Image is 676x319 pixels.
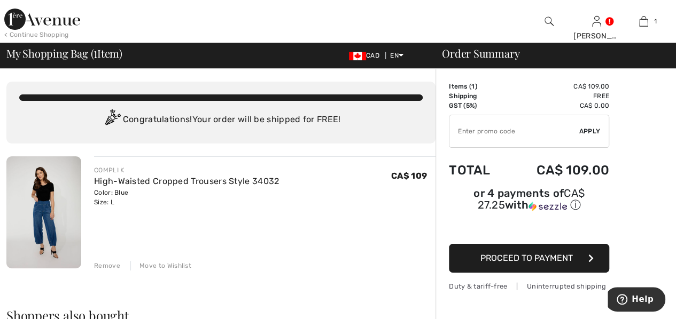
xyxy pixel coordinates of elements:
span: My Shopping Bag ( Item) [6,48,122,59]
span: CA$ 27.25 [477,187,585,211]
iframe: Opens a widget where you can find more information [608,287,665,314]
a: 1 [620,15,667,28]
img: Canadian Dollar [349,52,366,60]
td: CA$ 0.00 [507,101,609,110]
td: GST (5%) [449,101,507,110]
span: 1 [654,17,656,26]
span: 1 [471,83,475,90]
div: or 4 payments of with [449,188,609,212]
td: CA$ 109.00 [507,82,609,91]
span: 1 [94,45,97,59]
div: or 4 payments ofCA$ 27.25withSezzle Click to learn more about Sezzle [449,188,609,216]
img: My Bag [639,15,648,28]
div: Order Summary [429,48,670,59]
img: search the website [545,15,554,28]
td: Shipping [449,91,507,101]
td: CA$ 109.00 [507,152,609,188]
div: < Continue Shopping [4,30,69,39]
img: High-Waisted Cropped Trousers Style 34032 [6,156,81,268]
div: Duty & tariff-free | Uninterrupted shipping [449,281,609,291]
input: Promo code [449,115,579,147]
a: Sign In [592,16,601,26]
span: EN [390,52,403,59]
td: Free [507,91,609,101]
div: Move to Wishlist [130,261,191,270]
span: CA$ 109 [391,171,427,181]
div: Congratulations! Your order will be shipped for FREE! [19,109,423,131]
td: Total [449,152,507,188]
div: Color: Blue Size: L [94,188,279,207]
span: Apply [579,126,601,136]
span: CAD [349,52,384,59]
div: COMPLI K [94,165,279,175]
img: 1ère Avenue [4,9,80,30]
img: Congratulation2.svg [102,109,123,131]
td: Items ( ) [449,82,507,91]
span: Proceed to Payment [480,253,573,263]
iframe: PayPal-paypal [449,216,609,240]
button: Proceed to Payment [449,244,609,273]
img: My Info [592,15,601,28]
img: Sezzle [529,202,567,211]
div: Remove [94,261,120,270]
a: High-Waisted Cropped Trousers Style 34032 [94,176,279,186]
div: [PERSON_NAME] [573,30,620,42]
